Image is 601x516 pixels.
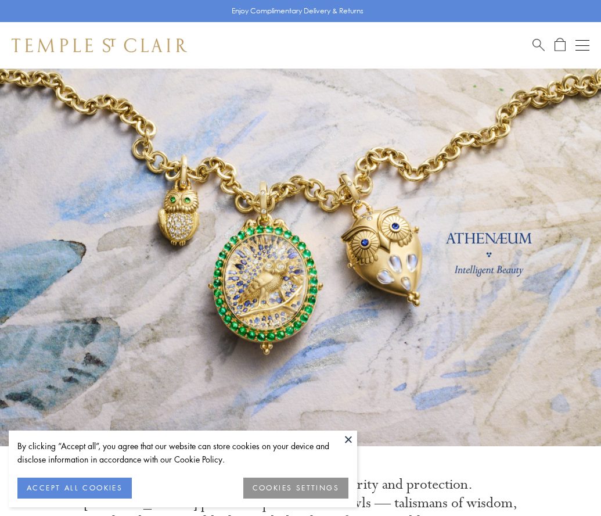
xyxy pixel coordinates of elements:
[532,38,545,52] a: Search
[243,478,348,499] button: COOKIES SETTINGS
[555,38,566,52] a: Open Shopping Bag
[12,38,187,52] img: Temple St. Clair
[232,5,364,17] p: Enjoy Complimentary Delivery & Returns
[17,478,132,499] button: ACCEPT ALL COOKIES
[575,38,589,52] button: Open navigation
[17,439,348,466] div: By clicking “Accept all”, you agree that our website can store cookies on your device and disclos...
